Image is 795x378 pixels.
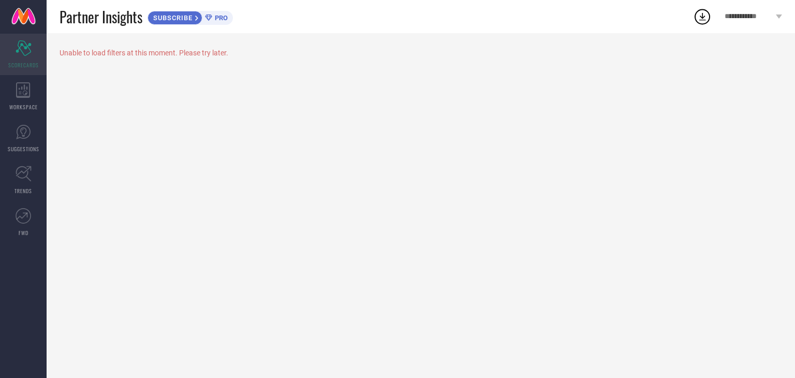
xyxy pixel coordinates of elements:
div: Unable to load filters at this moment. Please try later. [60,49,782,57]
div: Open download list [693,7,712,26]
a: SUBSCRIBEPRO [148,8,233,25]
span: Partner Insights [60,6,142,27]
span: FWD [19,229,28,237]
span: PRO [212,14,228,22]
span: SCORECARDS [8,61,39,69]
span: WORKSPACE [9,103,38,111]
span: SUGGESTIONS [8,145,39,153]
span: TRENDS [14,187,32,195]
span: SUBSCRIBE [148,14,195,22]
